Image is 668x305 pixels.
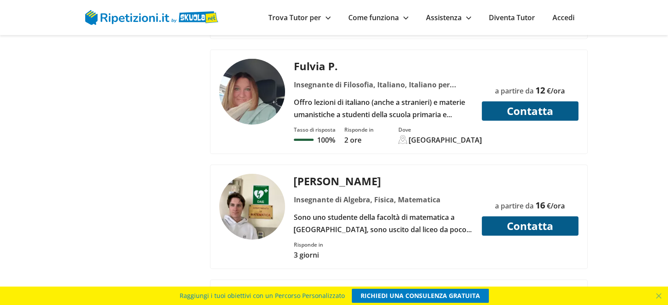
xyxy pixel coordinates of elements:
[482,216,578,236] button: Contatta
[344,126,374,133] div: Risponde in
[489,13,535,22] a: Diventa Tutor
[219,174,285,240] img: tutor a Novara - Emanuele
[180,289,345,303] span: Raggiungi i tuoi obiettivi con un Percorso Personalizzato
[535,199,545,211] span: 16
[495,86,534,96] span: a partire da
[547,86,565,96] span: €/ora
[409,135,482,145] div: [GEOGRAPHIC_DATA]
[294,241,323,248] div: Risponde in
[294,126,336,133] div: Tasso di risposta
[552,13,574,22] a: Accedi
[294,250,323,260] p: 3 giorni
[344,135,374,145] p: 2 ore
[290,194,476,206] div: Insegnante di Algebra, Fisica, Matematica
[398,126,482,133] div: Dove
[495,201,534,211] span: a partire da
[426,13,471,22] a: Assistenza
[290,211,476,236] div: Sono uno studente della facoltà di matematica a [GEOGRAPHIC_DATA], sono uscito dal liceo da poco ...
[290,79,476,91] div: Insegnante di Filosofia, Italiano, Italiano per stranieri, Pedagogia, Storia
[352,289,489,303] a: RICHIEDI UNA CONSULENZA GRATUITA
[290,174,476,188] div: [PERSON_NAME]
[348,13,408,22] a: Come funziona
[85,10,218,25] img: logo Skuola.net | Ripetizioni.it
[268,13,331,22] a: Trova Tutor per
[219,59,285,125] img: tutor a Novara - Fulvia
[290,59,476,73] div: Fulvia P.
[85,12,218,22] a: logo Skuola.net | Ripetizioni.it
[290,96,476,121] div: Offro lezioni di italiano (anche a stranieri) e materie umanistiche a studenti della scuola prima...
[547,201,565,211] span: €/ora
[482,101,578,121] button: Contatta
[317,135,335,145] p: 100%
[535,84,545,96] span: 12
